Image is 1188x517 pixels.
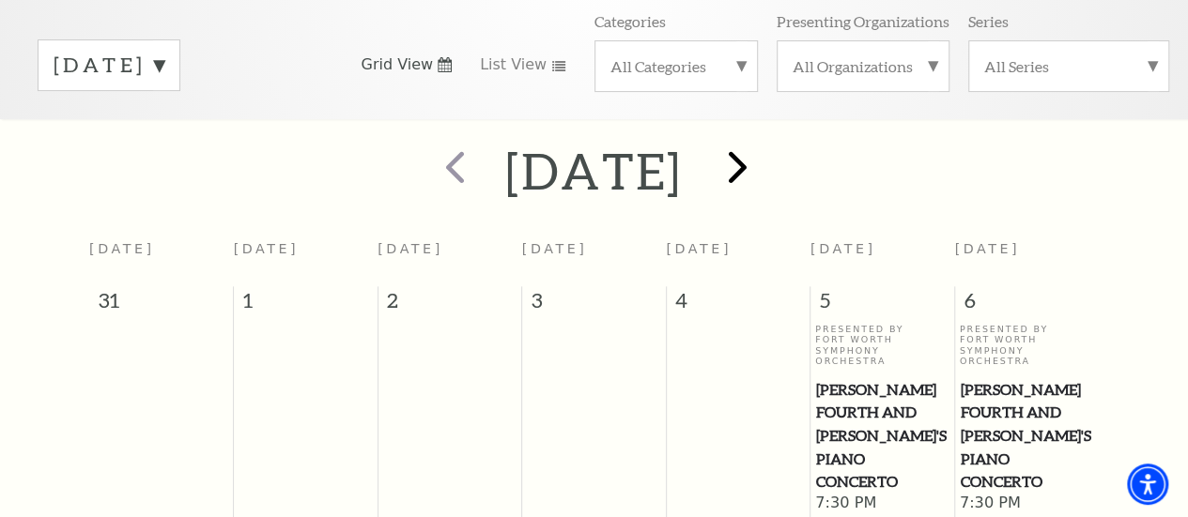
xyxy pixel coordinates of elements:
[777,11,949,31] p: Presenting Organizations
[378,241,443,256] span: [DATE]
[816,378,949,494] span: [PERSON_NAME] Fourth and [PERSON_NAME]'s Piano Concerto
[815,378,949,494] a: Brahms Fourth and Grieg's Piano Concerto
[505,141,683,201] h2: [DATE]
[961,378,1094,494] span: [PERSON_NAME] Fourth and [PERSON_NAME]'s Piano Concerto
[815,324,949,367] p: Presented By Fort Worth Symphony Orchestra
[361,54,433,75] span: Grid View
[610,56,743,76] label: All Categories
[954,241,1020,256] span: [DATE]
[815,494,949,514] span: 7:30 PM
[419,137,487,204] button: prev
[522,286,666,324] span: 3
[810,241,876,256] span: [DATE]
[984,56,1153,76] label: All Series
[1127,464,1168,505] div: Accessibility Menu
[955,286,1099,324] span: 6
[960,324,1095,367] p: Presented By Fort Worth Symphony Orchestra
[89,241,155,256] span: [DATE]
[54,51,164,80] label: [DATE]
[793,56,933,76] label: All Organizations
[89,286,233,324] span: 31
[968,11,1009,31] p: Series
[594,11,666,31] p: Categories
[234,286,378,324] span: 1
[701,137,769,204] button: next
[960,494,1095,514] span: 7:30 PM
[234,241,300,256] span: [DATE]
[666,241,732,256] span: [DATE]
[378,286,522,324] span: 2
[960,378,1095,494] a: Brahms Fourth and Grieg's Piano Concerto
[667,286,810,324] span: 4
[810,286,954,324] span: 5
[480,54,547,75] span: List View
[522,241,588,256] span: [DATE]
